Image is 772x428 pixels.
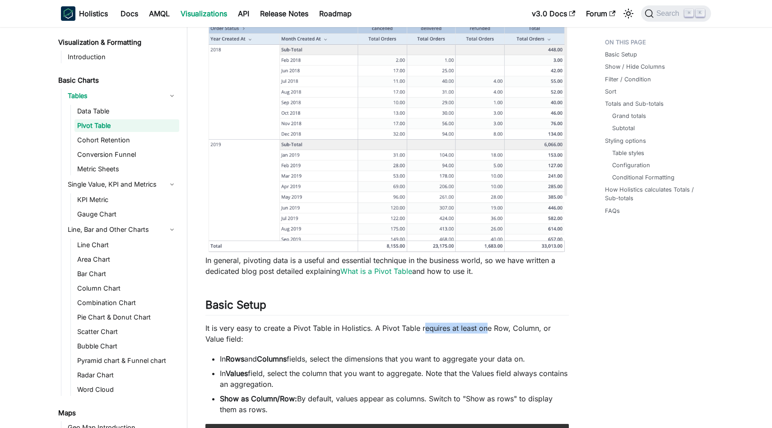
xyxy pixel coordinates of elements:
[205,298,569,315] h2: Basic Setup
[56,407,179,419] a: Maps
[65,177,179,192] a: Single Value, KPI and Metrics
[621,6,636,21] button: Switch between dark and light mode (currently light mode)
[61,6,108,21] a: HolisticsHolistics
[605,99,664,108] a: Totals and Sub-totals
[56,74,179,87] a: Basic Charts
[74,239,179,251] a: Line Chart
[257,354,287,363] strong: Columns
[340,267,412,276] a: What is a Pivot Table
[74,340,179,353] a: Bubble Chart
[526,6,581,21] a: v3.0 Docs
[74,253,179,266] a: Area Chart
[74,119,179,132] a: Pivot Table
[605,87,616,96] a: Sort
[205,323,569,344] p: It is very easy to create a Pivot Table in Holistics. A Pivot Table requires at least one Row, Co...
[220,368,569,390] li: In field, select the column that you want to aggregate. Note that the Values field always contain...
[74,311,179,324] a: Pie Chart & Donut Chart
[65,51,179,63] a: Introduction
[605,136,646,145] a: Styling options
[220,353,569,364] li: In and fields, select the dimensions that you want to aggregate your data on.
[233,6,255,21] a: API
[74,383,179,396] a: Word Cloud
[79,8,108,19] b: Holistics
[74,148,179,161] a: Conversion Funnel
[74,296,179,309] a: Combination Chart
[74,268,179,280] a: Bar Chart
[255,6,314,21] a: Release Notes
[205,255,569,277] p: In general, pivoting data is a useful and essential technique in the business world, so we have w...
[612,112,646,120] a: Grand totals
[74,354,179,367] a: Pyramid chart & Funnel chart
[115,6,144,21] a: Docs
[74,325,179,338] a: Scatter Chart
[144,6,175,21] a: AMQL
[74,134,179,146] a: Cohort Retention
[74,163,179,175] a: Metric Sheets
[654,9,685,18] span: Search
[56,36,179,49] a: Visualization & Formatting
[74,193,179,206] a: KPI Metric
[684,9,693,17] kbd: ⌘
[696,9,705,17] kbd: K
[226,354,244,363] strong: Rows
[605,185,706,202] a: How Holistics calculates Totals / Sub-totals
[612,173,674,182] a: Conditional Formatting
[74,105,179,118] a: Data Table
[314,6,357,21] a: Roadmap
[65,89,179,103] a: Tables
[220,394,297,403] strong: Show as Column/Row:
[226,369,248,378] strong: Values
[74,208,179,221] a: Gauge Chart
[52,27,187,428] nav: Docs sidebar
[220,393,569,415] li: By default, values appear as columns. Switch to "Show as rows" to display them as rows.
[581,6,621,21] a: Forum
[605,50,637,59] a: Basic Setup
[74,282,179,295] a: Column Chart
[175,6,233,21] a: Visualizations
[612,124,635,132] a: Subtotal
[74,369,179,381] a: Radar Chart
[605,207,620,215] a: FAQs
[605,75,651,84] a: Filter / Condition
[612,149,644,157] a: Table styles
[641,5,711,22] button: Search (Command+K)
[65,222,179,237] a: Line, Bar and Other Charts
[605,62,665,71] a: Show / Hide Columns
[61,6,75,21] img: Holistics
[612,161,650,169] a: Configuration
